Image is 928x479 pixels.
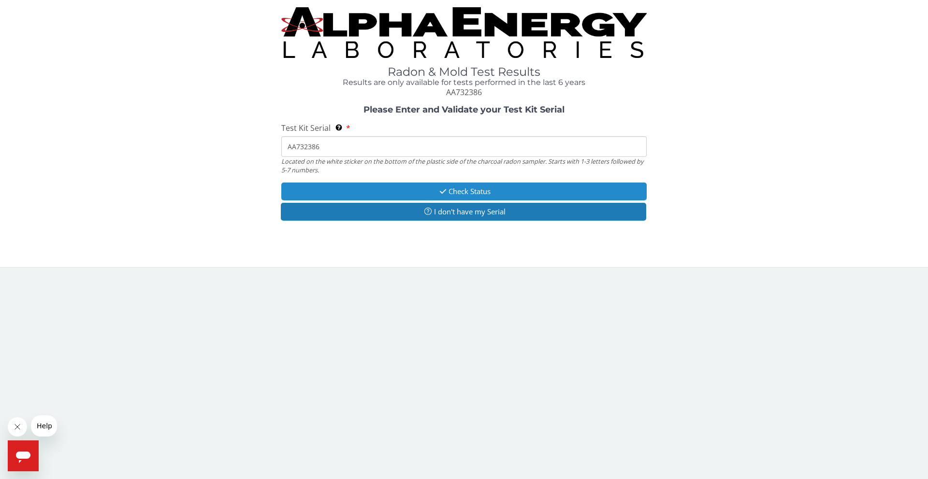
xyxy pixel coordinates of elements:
[281,66,647,78] h1: Radon & Mold Test Results
[8,440,39,471] iframe: Button to launch messaging window
[281,123,331,133] span: Test Kit Serial
[363,104,565,115] strong: Please Enter and Validate your Test Kit Serial
[281,7,647,58] img: TightCrop.jpg
[281,78,647,87] h4: Results are only available for tests performed in the last 6 years
[8,417,27,437] iframe: Close message
[281,183,647,200] button: Check Status
[31,415,57,437] iframe: Message from company
[281,203,646,221] button: I don't have my Serial
[281,157,647,175] div: Located on the white sticker on the bottom of the plastic side of the charcoal radon sampler. Sta...
[446,87,482,98] span: AA732386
